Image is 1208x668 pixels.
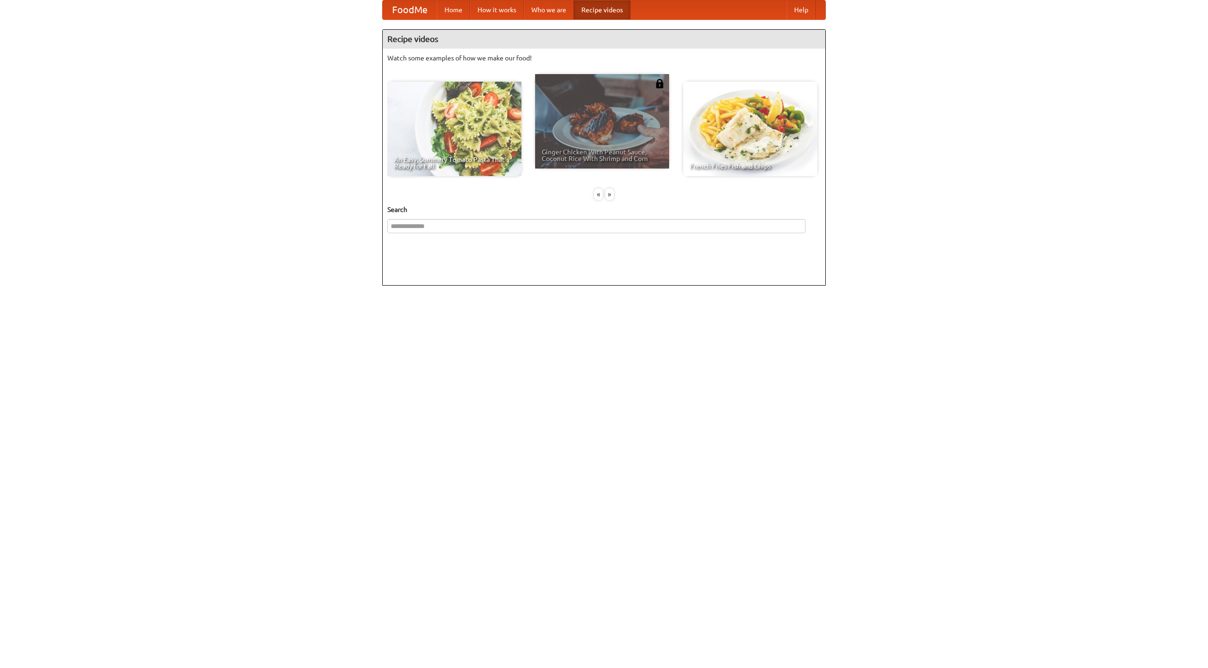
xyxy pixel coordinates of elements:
[383,0,437,19] a: FoodMe
[690,163,811,169] span: French Fries Fish and Chips
[387,82,521,176] a: An Easy, Summery Tomato Pasta That's Ready for Fall
[574,0,630,19] a: Recipe videos
[605,188,614,200] div: »
[394,156,515,169] span: An Easy, Summery Tomato Pasta That's Ready for Fall
[470,0,524,19] a: How it works
[437,0,470,19] a: Home
[594,188,603,200] div: «
[524,0,574,19] a: Who we are
[387,53,821,63] p: Watch some examples of how we make our food!
[683,82,817,176] a: French Fries Fish and Chips
[387,205,821,214] h5: Search
[787,0,816,19] a: Help
[655,79,664,88] img: 483408.png
[383,30,825,49] h4: Recipe videos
